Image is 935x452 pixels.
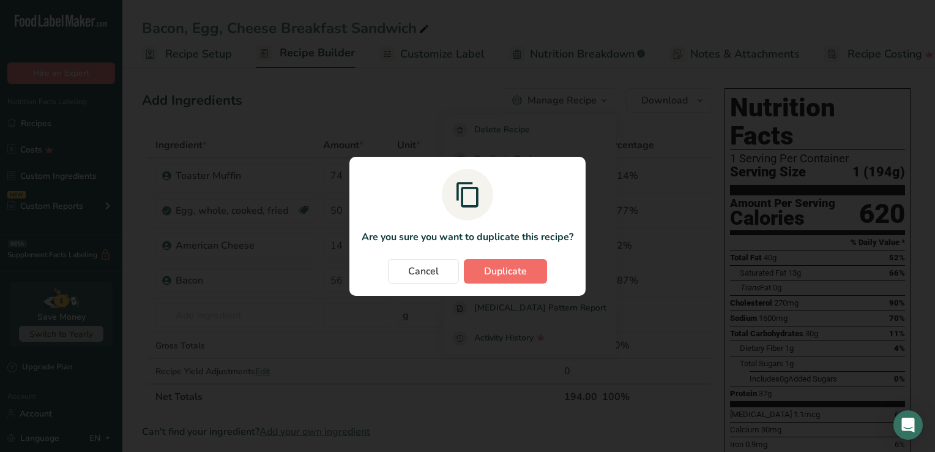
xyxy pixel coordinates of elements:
span: Cancel [408,264,439,279]
span: Duplicate [484,264,527,279]
div: Open Intercom Messenger [893,410,923,440]
button: Duplicate [464,259,547,284]
p: Are you sure you want to duplicate this recipe? [362,230,573,244]
button: Cancel [388,259,459,284]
